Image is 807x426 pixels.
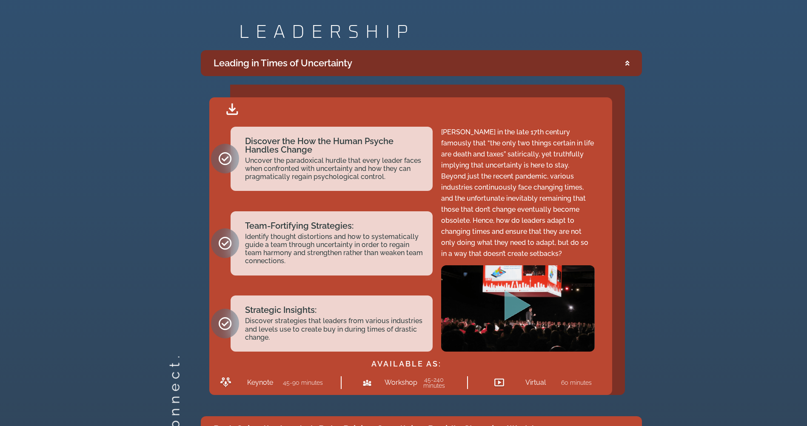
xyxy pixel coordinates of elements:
h2: Identify thought distortions and how to systematically guide a team through uncertainty in order ... [245,233,424,265]
h2: Virtual [525,379,546,386]
p: [PERSON_NAME] in the late 17th century famously that “the only two things certain in life are dea... [441,127,595,259]
summary: Leading in Times of Uncertainty [201,50,642,76]
h2: 45-90 minutes [283,380,323,386]
h2: Keynote [247,379,273,386]
div: Leading in Times of Uncertainty [214,56,352,70]
h2: Strategic Insights: [245,306,424,314]
h2: LEADERSHIP [239,23,642,42]
div: Play Video [501,290,535,327]
h2: Team-Fortifying Strategies: [245,222,424,230]
h2: Discover strategies that leaders from various industries and levels use to create buy in during t... [245,317,424,341]
h2: 60 minutes [561,380,592,386]
a: 45-240 minutes [423,376,445,389]
h2: Workshop [385,379,409,386]
h2: Uncover the paradoxical hurdle that every leader faces when confronted with uncertainty and how t... [245,156,424,181]
h2: AVAILABLE AS: [214,360,599,368]
h2: Discover the How the Human Psyche Handles Change [245,137,424,154]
